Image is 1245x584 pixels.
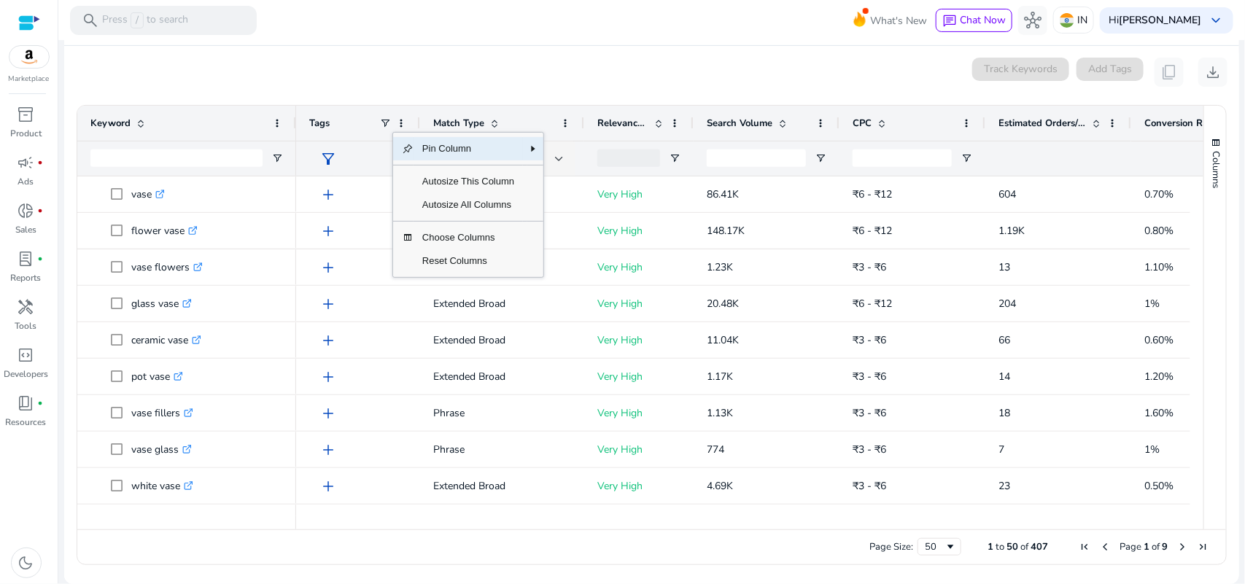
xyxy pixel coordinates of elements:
[319,441,337,459] span: add
[131,216,198,246] p: flower vase
[1079,541,1090,553] div: First Page
[998,260,1010,274] span: 13
[1024,12,1042,29] span: hub
[853,117,872,130] span: CPC
[1197,541,1209,553] div: Last Page
[853,260,886,274] span: ₹3 - ₹6
[319,332,337,349] span: add
[131,435,192,464] p: vase glass
[707,443,724,456] span: 774
[38,160,44,166] span: fiber_manual_record
[18,175,34,188] p: Ads
[998,370,1010,384] span: 14
[1144,117,1217,130] span: Conversion Rate
[1198,58,1227,87] button: download
[433,507,571,537] p: Extended Broad
[433,325,571,355] p: Extended Broad
[433,398,571,428] p: Phrase
[414,226,523,249] span: Choose Columns
[319,478,337,495] span: add
[271,152,283,164] button: Open Filter Menu
[1152,540,1160,553] span: of
[38,400,44,406] span: fiber_manual_record
[1144,333,1174,347] span: 0.60%
[18,106,35,123] span: inventory_2
[960,13,1006,27] span: Chat Now
[433,435,571,464] p: Phrase
[15,223,36,236] p: Sales
[131,507,199,537] p: flowee vase
[319,150,337,168] span: filter_alt
[707,149,806,167] input: Search Volume Filter Input
[707,187,739,201] span: 86.41K
[597,398,680,428] p: Very High
[1162,540,1168,553] span: 9
[597,435,680,464] p: Very High
[1031,540,1048,553] span: 407
[707,479,733,493] span: 4.69K
[131,398,193,428] p: vase fillers
[996,540,1004,553] span: to
[707,297,739,311] span: 20.48K
[597,216,680,246] p: Very High
[319,514,337,532] span: add
[1020,540,1028,553] span: of
[853,187,892,201] span: ₹6 - ₹12
[319,222,337,240] span: add
[102,12,188,28] p: Press to search
[319,368,337,386] span: add
[998,443,1004,456] span: 7
[1144,515,1174,529] span: 1.50%
[988,540,993,553] span: 1
[131,325,201,355] p: ceramic vase
[853,443,886,456] span: ₹3 - ₹6
[319,295,337,313] span: add
[961,152,972,164] button: Open Filter Menu
[669,152,680,164] button: Open Filter Menu
[1209,151,1222,188] span: Columns
[998,515,1004,529] span: 1
[998,187,1016,201] span: 604
[433,471,571,501] p: Extended Broad
[1018,6,1047,35] button: hub
[925,540,945,553] div: 50
[597,117,648,130] span: Relevance Score
[1007,540,1018,553] span: 50
[414,170,523,193] span: Autosize This Column
[597,252,680,282] p: Very High
[1144,540,1149,553] span: 1
[1144,370,1174,384] span: 1.20%
[1176,541,1188,553] div: Next Page
[131,289,192,319] p: glass vase
[38,256,44,262] span: fiber_manual_record
[11,271,42,284] p: Reports
[18,250,35,268] span: lab_profile
[131,179,165,209] p: vase
[597,289,680,319] p: Very High
[597,471,680,501] p: Very High
[1204,63,1222,81] span: download
[131,252,203,282] p: vase flowers
[433,289,571,319] p: Extended Broad
[414,137,523,160] span: Pin Column
[131,12,144,28] span: /
[15,319,37,332] p: Tools
[1144,260,1174,274] span: 1.10%
[1144,406,1174,420] span: 1.60%
[414,249,523,273] span: Reset Columns
[1144,224,1174,238] span: 0.80%
[90,149,263,167] input: Keyword Filter Input
[392,132,544,278] div: Column Menu
[597,325,680,355] p: Very High
[998,224,1025,238] span: 1.19K
[90,117,131,130] span: Keyword
[707,224,745,238] span: 148.17K
[998,479,1010,493] span: 23
[918,538,961,556] div: Page Size
[4,367,48,381] p: Developers
[319,186,337,203] span: add
[1144,443,1160,456] span: 1%
[9,74,50,85] p: Marketplace
[18,154,35,171] span: campaign
[38,208,44,214] span: fiber_manual_record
